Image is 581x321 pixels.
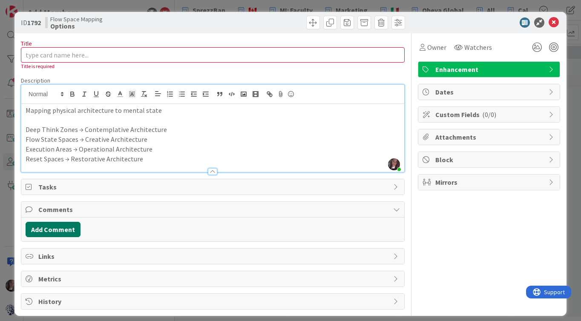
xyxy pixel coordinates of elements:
[38,296,389,307] span: History
[21,17,41,28] span: ID
[482,110,496,119] span: ( 0/0 )
[435,87,544,97] span: Dates
[21,77,50,84] span: Description
[435,132,544,142] span: Attachments
[21,47,405,63] input: type card name here...
[27,18,41,27] b: 1792
[26,106,400,115] p: Mapping physical architecture to mental state
[26,144,400,154] p: Execution Areas → Operational Architecture
[38,251,389,261] span: Links
[21,63,405,70] div: Title is required
[435,155,544,165] span: Block
[38,274,389,284] span: Metrics
[435,109,544,120] span: Custom Fields
[26,154,400,164] p: Reset Spaces → Restorative Architecture
[50,16,103,23] span: Flow Space Mapping
[427,42,446,52] span: Owner
[50,23,103,29] b: Options
[435,177,544,187] span: Mirrors
[388,158,400,170] img: WIonnMY7p3XofgUWOABbbE3lo9ZeZucQ.jpg
[464,42,492,52] span: Watchers
[26,135,400,144] p: Flow State Spaces → Creative Architecture
[435,64,544,75] span: Enhancement
[26,125,400,135] p: Deep Think Zones → Contemplative Architecture
[21,40,32,47] label: Title
[18,1,39,11] span: Support
[38,182,389,192] span: Tasks
[38,204,389,215] span: Comments
[26,222,81,237] button: Add Comment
